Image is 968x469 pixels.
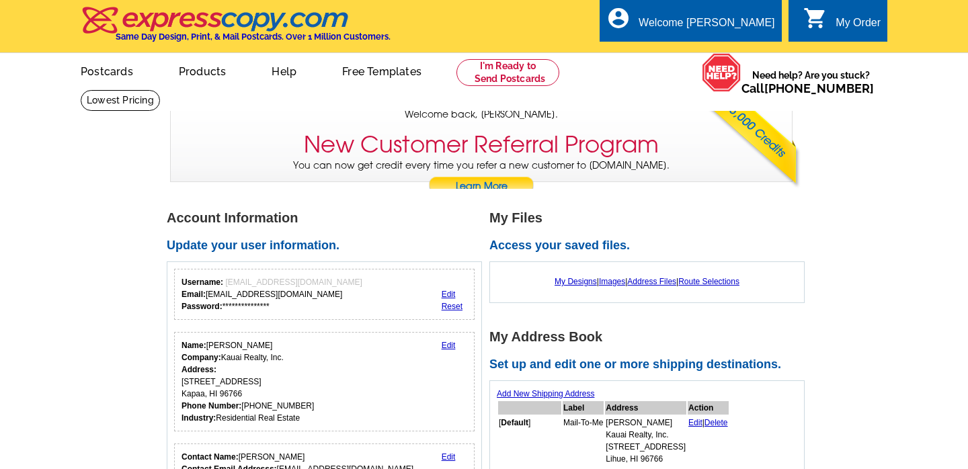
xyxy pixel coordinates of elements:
[702,53,741,92] img: help
[182,290,206,299] strong: Email:
[59,54,155,86] a: Postcards
[171,159,792,197] p: You can now get credit every time you refer a new customer to [DOMAIN_NAME].
[498,416,561,466] td: [ ]
[688,416,729,466] td: |
[182,452,239,462] strong: Contact Name:
[688,418,702,427] a: Edit
[174,332,475,431] div: Your personal details.
[497,269,797,294] div: | | |
[250,54,318,86] a: Help
[606,6,631,30] i: account_circle
[182,278,223,287] strong: Username:
[639,17,774,36] div: Welcome [PERSON_NAME]
[489,330,812,344] h1: My Address Book
[688,401,729,415] th: Action
[627,277,676,286] a: Address Files
[489,239,812,253] h2: Access your saved files.
[605,401,686,415] th: Address
[182,341,206,350] strong: Name:
[442,290,456,299] a: Edit
[182,365,216,374] strong: Address:
[157,54,248,86] a: Products
[803,15,881,32] a: shopping_cart My Order
[803,6,828,30] i: shopping_cart
[489,211,812,225] h1: My Files
[182,302,223,311] strong: Password:
[182,353,221,362] strong: Company:
[555,277,597,286] a: My Designs
[225,278,362,287] span: [EMAIL_ADDRESS][DOMAIN_NAME]
[501,418,528,427] b: Default
[563,416,604,466] td: Mail-To-Me
[497,389,594,398] a: Add New Shipping Address
[182,401,241,411] strong: Phone Number:
[321,54,443,86] a: Free Templates
[167,211,489,225] h1: Account Information
[704,418,728,427] a: Delete
[442,341,456,350] a: Edit
[764,81,874,95] a: [PHONE_NUMBER]
[741,81,874,95] span: Call
[304,131,659,159] h3: New Customer Referral Program
[182,339,314,424] div: [PERSON_NAME] Kauai Realty, Inc. [STREET_ADDRESS] Kapaa, HI 96766 [PHONE_NUMBER] Residential Real...
[678,277,739,286] a: Route Selections
[405,108,558,122] span: Welcome back, [PERSON_NAME].
[167,239,489,253] h2: Update your user information.
[428,177,534,197] a: Learn More
[489,357,812,372] h2: Set up and edit one or more shipping destinations.
[174,269,475,320] div: Your login information.
[741,69,881,95] span: Need help? Are you stuck?
[442,452,456,462] a: Edit
[563,401,604,415] th: Label
[605,416,686,466] td: [PERSON_NAME] Kauai Realty, Inc. [STREET_ADDRESS] Lihue, HI 96766
[116,32,391,42] h4: Same Day Design, Print, & Mail Postcards. Over 1 Million Customers.
[182,413,216,423] strong: Industry:
[836,17,881,36] div: My Order
[442,302,462,311] a: Reset
[81,16,391,42] a: Same Day Design, Print, & Mail Postcards. Over 1 Million Customers.
[599,277,625,286] a: Images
